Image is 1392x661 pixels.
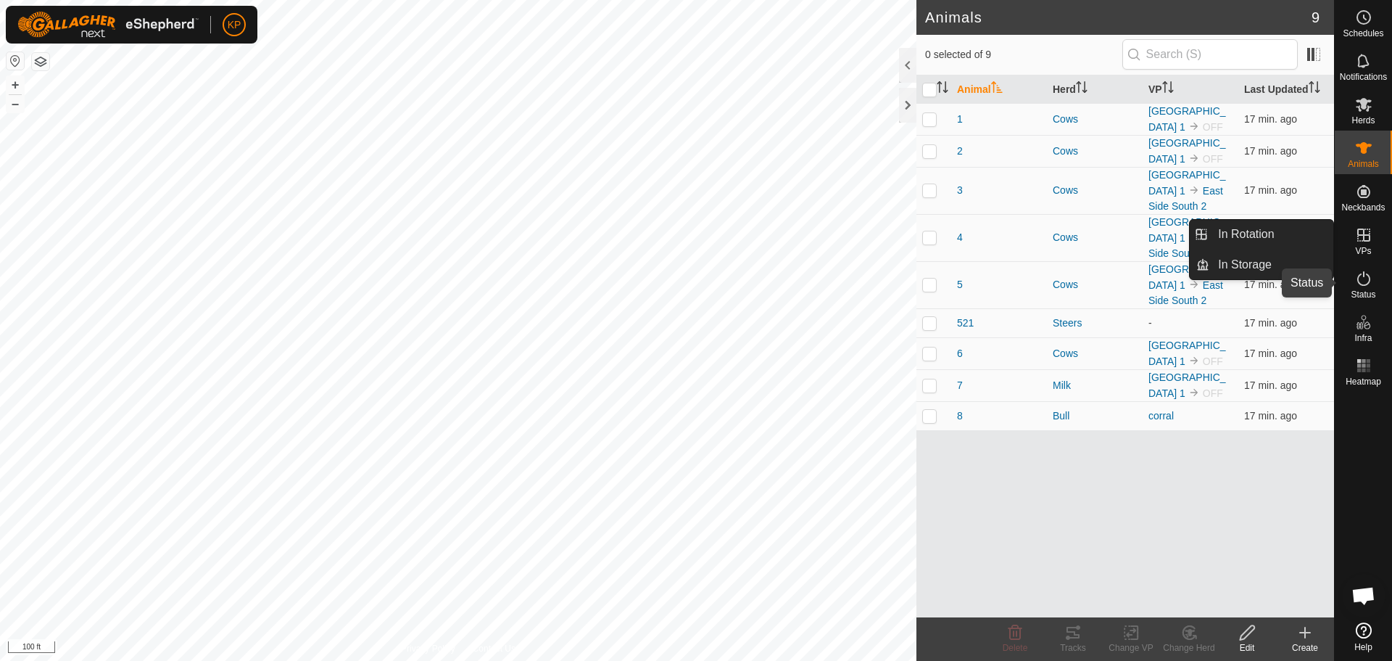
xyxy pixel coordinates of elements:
[957,408,963,424] span: 8
[1203,387,1223,399] span: OFF
[1044,641,1102,654] div: Tracks
[1122,39,1298,70] input: Search (S)
[1190,250,1333,279] li: In Storage
[1340,73,1387,81] span: Notifications
[1053,230,1137,245] div: Cows
[957,378,963,393] span: 7
[1160,641,1218,654] div: Change Herd
[1354,334,1372,342] span: Infra
[937,83,948,95] p-sorticon: Activate to sort
[17,12,199,38] img: Gallagher Logo
[1188,152,1200,164] img: to
[1053,183,1137,198] div: Cows
[1053,378,1137,393] div: Milk
[32,53,49,70] button: Map Layers
[1053,346,1137,361] div: Cows
[1203,153,1223,165] span: OFF
[1053,408,1137,424] div: Bull
[1203,356,1223,367] span: OFF
[957,144,963,159] span: 2
[1348,160,1379,168] span: Animals
[957,112,963,127] span: 1
[1148,137,1226,165] a: [GEOGRAPHIC_DATA] 1
[957,277,963,292] span: 5
[957,183,963,198] span: 3
[473,642,515,655] a: Contact Us
[1148,169,1226,197] a: [GEOGRAPHIC_DATA] 1
[925,47,1122,62] span: 0 selected of 9
[1312,7,1319,28] span: 9
[1244,279,1297,290] span: Oct 9, 2025, 7:01 AM
[1209,250,1333,279] a: In Storage
[1053,112,1137,127] div: Cows
[1244,348,1297,359] span: Oct 9, 2025, 7:01 AM
[228,17,241,33] span: KP
[1244,410,1297,422] span: Oct 9, 2025, 7:01 AM
[1244,113,1297,125] span: Oct 9, 2025, 7:01 AM
[1276,641,1334,654] div: Create
[1218,256,1272,274] span: In Storage
[1053,144,1137,159] div: Cows
[1309,83,1320,95] p-sorticon: Activate to sort
[1188,120,1200,132] img: to
[1003,643,1028,653] span: Delete
[1244,317,1297,329] span: Oct 9, 2025, 7:01 AM
[1203,121,1223,133] span: OFF
[1244,184,1297,196] span: Oct 9, 2025, 7:01 AM
[1341,203,1385,212] span: Neckbands
[1148,371,1226,399] a: [GEOGRAPHIC_DATA] 1
[1244,145,1297,157] span: Oct 9, 2025, 7:01 AM
[1148,105,1226,133] a: [GEOGRAPHIC_DATA] 1
[1355,247,1371,255] span: VPs
[1343,29,1383,38] span: Schedules
[1188,279,1200,290] img: to
[401,642,455,655] a: Privacy Policy
[951,75,1047,104] th: Animal
[1148,410,1174,422] a: corral
[1188,231,1200,243] img: to
[1053,316,1137,331] div: Steers
[1076,83,1087,95] p-sorticon: Activate to sort
[1209,220,1333,249] a: In Rotation
[1148,232,1223,259] a: East Side South 2
[1148,185,1223,212] a: East Side South 2
[1218,641,1276,654] div: Edit
[1148,340,1226,367] a: [GEOGRAPHIC_DATA] 1
[1047,75,1143,104] th: Herd
[1342,574,1385,617] div: Open chat
[1190,220,1333,249] li: In Rotation
[925,9,1312,26] h2: Animals
[991,83,1003,95] p-sorticon: Activate to sort
[957,316,974,331] span: 521
[1143,75,1238,104] th: VP
[1188,355,1200,366] img: to
[7,95,24,112] button: –
[1148,279,1223,306] a: East Side South 2
[1335,617,1392,657] a: Help
[1053,277,1137,292] div: Cows
[1238,75,1334,104] th: Last Updated
[1162,83,1174,95] p-sorticon: Activate to sort
[1102,641,1160,654] div: Change VP
[1188,387,1200,398] img: to
[957,230,963,245] span: 4
[1218,226,1274,243] span: In Rotation
[1244,379,1297,391] span: Oct 9, 2025, 7:01 AM
[7,52,24,70] button: Reset Map
[1346,377,1381,386] span: Heatmap
[1148,317,1152,329] app-display-virtual-paddock-transition: -
[1354,643,1372,652] span: Help
[1148,263,1226,291] a: [GEOGRAPHIC_DATA] 1
[957,346,963,361] span: 6
[7,76,24,94] button: +
[1148,216,1226,244] a: [GEOGRAPHIC_DATA] 1
[1351,116,1375,125] span: Herds
[1188,184,1200,196] img: to
[1351,290,1375,299] span: Status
